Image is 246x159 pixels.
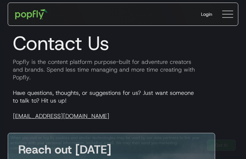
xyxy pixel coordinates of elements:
[8,58,238,81] p: Popfly is the content platform purpose-built for adventure creators and brands. Spend less time m...
[10,135,202,151] div: When you visit or log in, cookies and similar technologies may be used by our data partners to li...
[8,89,238,120] p: Have questions, thoughts, or suggestions for us? Just want someone to talk to? Hit us up!
[11,5,52,24] a: home
[8,32,238,55] h1: Contact Us
[207,140,236,151] a: Got It!
[60,145,68,151] a: here
[196,6,217,23] a: Login
[201,11,212,17] div: Login
[13,112,109,120] a: [EMAIL_ADDRESS][DOMAIN_NAME]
